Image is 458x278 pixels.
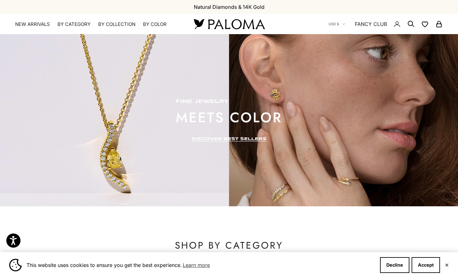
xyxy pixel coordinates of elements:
[9,259,22,271] img: Cookie banner
[143,21,167,27] summary: By Color
[445,263,449,267] button: Close
[329,21,339,27] span: USD $
[192,136,266,142] a: DISCOVER BEST SELLERS
[98,21,135,27] summary: By Collection
[176,99,282,105] p: fine jewelry
[380,257,409,273] button: Decline
[194,3,265,11] p: Natural Diamonds & 14K Gold
[355,20,387,28] a: FANCY CLUB
[329,14,443,34] nav: Secondary navigation
[27,260,375,270] span: This website uses cookies to ensure you get the best experience.
[15,21,179,27] nav: Primary navigation
[57,21,91,27] summary: By Category
[329,21,345,27] button: USD $
[412,257,440,273] button: Accept
[15,21,50,27] a: NEW ARRIVALS
[182,260,211,270] a: Learn more
[176,111,282,124] p: meets color
[37,239,422,252] p: SHOP BY CATEGORY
